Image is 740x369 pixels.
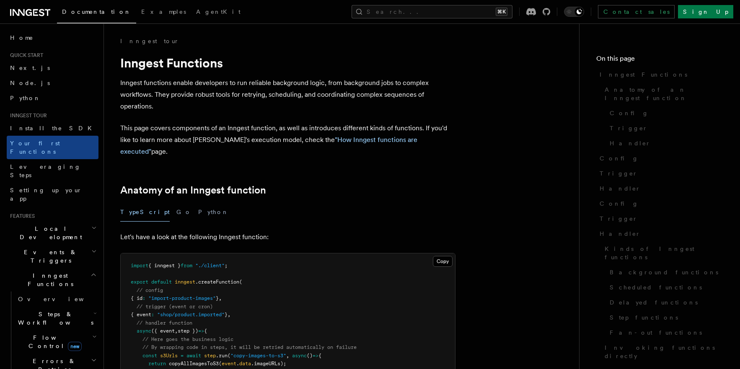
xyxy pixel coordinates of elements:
span: AgentKit [196,8,241,15]
span: async [292,353,307,359]
a: AgentKit [191,3,246,23]
span: Quick start [7,52,43,59]
span: Config [600,154,639,163]
span: Setting up your app [10,187,82,202]
span: , [219,295,222,301]
a: Home [7,30,98,45]
span: Background functions [610,268,718,276]
span: Features [7,213,35,219]
span: from [181,263,192,268]
span: copyAllImagesToS3 [169,361,219,366]
h1: Inngest Functions [120,55,455,70]
button: Python [198,203,229,222]
a: Documentation [57,3,136,23]
a: Anatomy of an Inngest function [120,184,266,196]
span: => [313,353,318,359]
span: // Here goes the business logic [142,336,233,342]
a: Setting up your app [7,183,98,206]
span: step }) [178,328,198,334]
a: Scheduled functions [606,280,723,295]
span: Node.js [10,80,50,86]
button: Go [176,203,191,222]
span: { [204,328,207,334]
a: Background functions [606,265,723,280]
a: Overview [15,292,98,307]
a: Trigger [606,121,723,136]
span: . [236,361,239,366]
a: Your first Functions [7,136,98,159]
span: step [204,353,216,359]
span: Config [610,109,649,117]
a: Inngest Functions [596,67,723,82]
span: Handler [600,184,641,193]
kbd: ⌘K [496,8,507,16]
a: Invoking functions directly [601,340,723,364]
span: Anatomy of an Inngest function [605,85,723,102]
span: Home [10,34,34,42]
span: data [239,361,251,366]
button: Events & Triggers [7,245,98,268]
a: Node.js [7,75,98,90]
span: { [318,353,321,359]
span: // trigger (event or cron) [137,304,213,310]
span: = [181,353,184,359]
a: Config [596,151,723,166]
span: await [186,353,201,359]
p: Let's have a look at the following Inngest function: [120,231,455,243]
a: Install the SDK [7,121,98,136]
a: Handler [596,226,723,241]
a: Sign Up [678,5,733,18]
span: Step functions [610,313,678,322]
span: Handler [610,139,651,147]
a: Anatomy of an Inngest function [601,82,723,106]
span: default [151,279,172,285]
span: ( [239,279,242,285]
button: Inngest Functions [7,268,98,292]
span: Trigger [610,124,648,132]
button: Local Development [7,221,98,245]
span: ; [225,263,228,268]
span: .createFunction [195,279,239,285]
span: Leveraging Steps [10,163,81,178]
a: Leveraging Steps [7,159,98,183]
span: .run [216,353,228,359]
span: Steps & Workflows [15,310,93,327]
span: new [68,342,82,351]
h4: On this page [596,54,723,67]
a: Examples [136,3,191,23]
span: const [142,353,157,359]
span: Inngest Functions [7,271,91,288]
span: // handler function [137,320,192,326]
span: Scheduled functions [610,283,702,292]
a: Handler [606,136,723,151]
button: Toggle dark mode [564,7,584,17]
span: export [131,279,148,285]
span: Your first Functions [10,140,60,155]
span: Fan-out functions [610,328,702,337]
span: ( [219,361,222,366]
span: Examples [141,8,186,15]
a: Config [596,196,723,211]
button: Search...⌘K [352,5,512,18]
span: { id [131,295,142,301]
span: Trigger [600,169,638,178]
span: Local Development [7,224,91,241]
span: , [175,328,178,334]
span: Inngest tour [7,112,47,119]
span: Next.js [10,65,50,71]
span: s3Urls [160,353,178,359]
span: Flow Control [15,333,92,350]
a: Trigger [596,211,723,226]
span: () [307,353,313,359]
span: inngest [175,279,195,285]
a: Inngest tour [120,37,179,45]
a: Next.js [7,60,98,75]
span: "import-product-images" [148,295,216,301]
span: // By wrapping code in steps, it will be retried automatically on failure [142,344,357,350]
span: async [137,328,151,334]
button: Copy [433,256,453,267]
span: Kinds of Inngest functions [605,245,723,261]
span: "shop/product.imported" [157,312,225,317]
a: Step functions [606,310,723,325]
span: Trigger [600,214,638,223]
